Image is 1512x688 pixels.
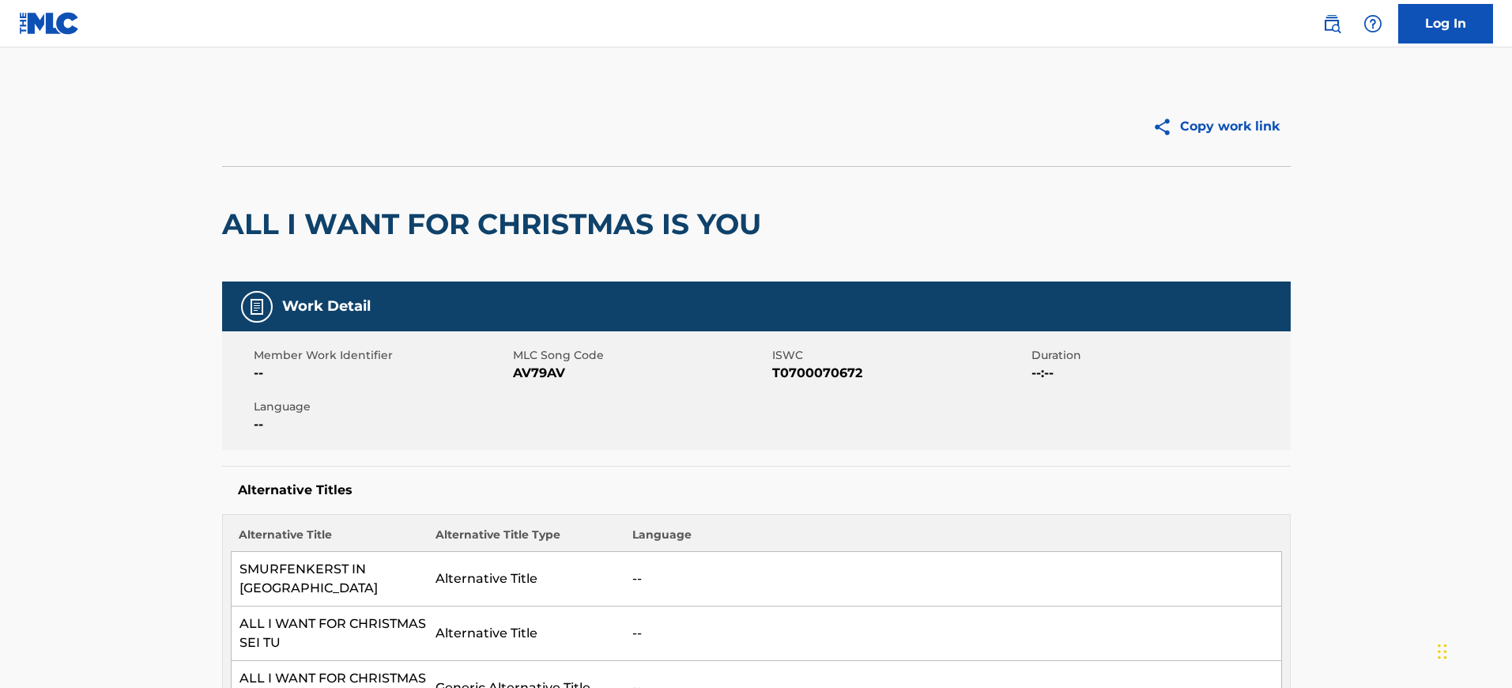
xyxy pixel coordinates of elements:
[19,12,80,35] img: MLC Logo
[624,527,1281,552] th: Language
[1031,364,1287,383] span: --:--
[1433,612,1512,688] iframe: Chat Widget
[254,347,509,364] span: Member Work Identifier
[513,364,768,383] span: AV79AV
[513,347,768,364] span: MLC Song Code
[1152,117,1180,137] img: Copy work link
[1141,107,1291,146] button: Copy work link
[428,552,624,607] td: Alternative Title
[222,206,769,242] h2: ALL I WANT FOR CHRISTMAS IS YOU
[1438,628,1447,675] div: Drag
[254,415,509,434] span: --
[231,552,428,607] td: SMURFENKERST IN [GEOGRAPHIC_DATA]
[1031,347,1287,364] span: Duration
[282,297,371,316] h5: Work Detail
[1357,8,1389,40] div: Help
[247,297,266,316] img: Work Detail
[772,364,1027,383] span: T0700070672
[254,399,509,415] span: Language
[624,552,1281,607] td: --
[624,607,1281,661] td: --
[231,527,428,552] th: Alternative Title
[1316,8,1348,40] a: Public Search
[238,482,1275,498] h5: Alternative Titles
[428,527,624,552] th: Alternative Title Type
[254,364,509,383] span: --
[428,607,624,661] td: Alternative Title
[1398,4,1493,43] a: Log In
[1363,14,1382,33] img: help
[231,607,428,661] td: ALL I WANT FOR CHRISTMAS SEI TU
[1322,14,1341,33] img: search
[772,347,1027,364] span: ISWC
